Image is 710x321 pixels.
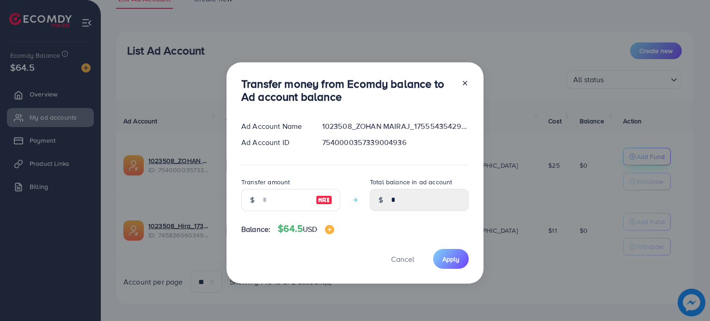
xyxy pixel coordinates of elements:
[370,177,452,187] label: Total balance in ad account
[241,77,454,104] h3: Transfer money from Ecomdy balance to Ad account balance
[316,194,332,206] img: image
[379,249,426,269] button: Cancel
[325,225,334,234] img: image
[234,121,315,132] div: Ad Account Name
[442,254,459,264] span: Apply
[315,121,476,132] div: 1023508_ZOHAN MAIRAJ_1755543542948
[234,137,315,148] div: Ad Account ID
[241,177,290,187] label: Transfer amount
[391,254,414,264] span: Cancel
[241,224,270,235] span: Balance:
[433,249,469,269] button: Apply
[278,223,334,235] h4: $64.5
[315,137,476,148] div: 7540000357339004936
[303,224,317,234] span: USD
